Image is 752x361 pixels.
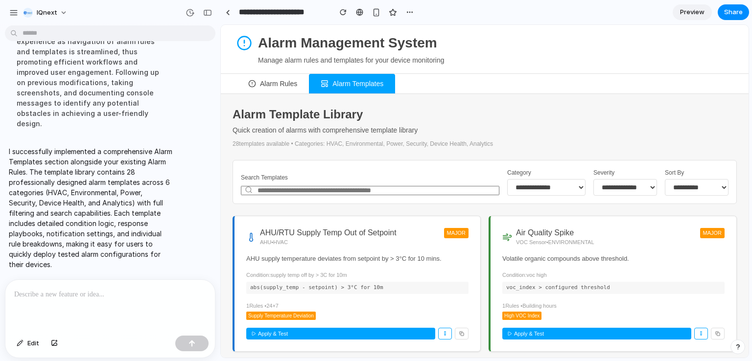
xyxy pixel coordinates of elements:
label: Sort By [444,143,508,152]
div: 1 Rules • 24×7 [25,277,248,285]
button: Share [718,4,749,20]
div: VOC Sensor • ENVIRONMENTAL [295,213,479,222]
p: AHU supply temperature deviates from setpoint by > 3°C for 10 mins. [25,229,248,238]
button: Alarm Rules [16,49,88,68]
label: Search Templates [20,148,279,157]
span: Preview [680,7,705,17]
span: High VOC Index [282,287,321,295]
div: Condition: voc high [282,246,504,254]
span: Share [724,7,743,17]
button: Edit [12,336,44,351]
span: major [223,203,248,213]
div: abs(supply_temp - setpoint) > 3°C for 10m [25,257,248,269]
div: Condition: supply temp off by > 3C for 10m [25,246,248,254]
span: major [479,203,504,213]
p: Quick creation of alarms with comprehensive template library [12,100,272,111]
h1: Alarm Management System [16,8,512,28]
h3: Air Quality Spike [295,203,479,212]
span: IQnext [37,8,57,18]
h3: AHU/RTU Supply Temp Out of Setpoint [39,203,223,212]
h2: Alarm Template Library [12,81,272,98]
span: Supply Temperature Deviation [25,287,95,295]
a: Preview [673,4,712,20]
span: Edit [27,338,39,348]
button: Alarm Templates [88,49,174,68]
label: Category [286,143,365,152]
div: AHU • HVAC [39,213,223,222]
div: 1 Rules • Building hours [282,277,504,285]
label: Severity [373,143,436,152]
button: Apply & Test [25,303,214,315]
div: 28 templates available • Categories: HVAC, Environmental, Power, Security, Device Health, Analytics [12,114,272,123]
div: voc_index > configured threshold [282,257,504,269]
p: Manage alarm rules and templates for your device monitoring [37,30,512,41]
button: IQnext [19,5,72,21]
p: I successfully implemented a comprehensive Alarm Templates section alongside your existing Alarm ... [9,146,172,270]
button: Apply & Test [282,303,470,315]
p: Volatile organic compounds above threshold. [282,229,504,238]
